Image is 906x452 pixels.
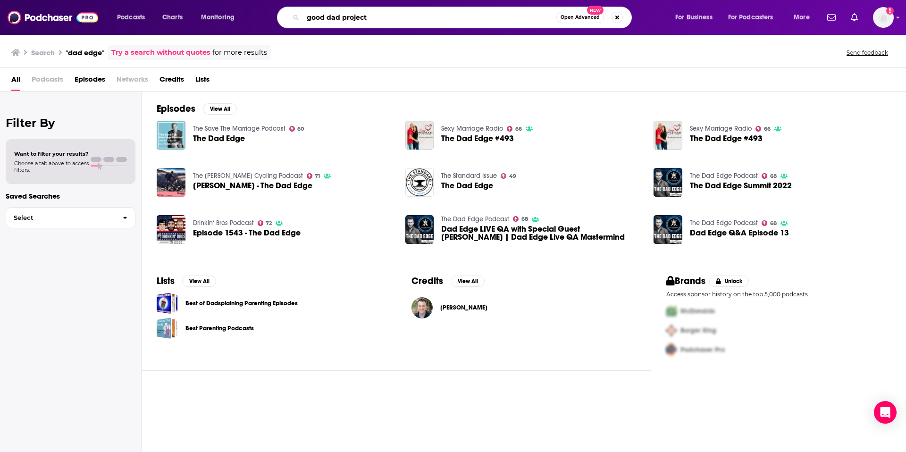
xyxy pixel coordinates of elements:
a: ListsView All [157,275,216,287]
img: Dad Edge LIVE QA with Special Guest Ethan Hagner | Dad Edge Live QA Mastermind [405,215,434,244]
input: Search podcasts, credits, & more... [303,10,556,25]
a: 68 [762,220,777,226]
span: Logged in as megcassidy [873,7,894,28]
img: The Dad Edge Summit 2022 [654,168,682,197]
svg: Add a profile image [886,7,894,15]
img: Episode 1543 - The Dad Edge [157,215,185,244]
span: 66 [764,127,771,131]
span: [PERSON_NAME] - The Dad Edge [193,182,312,190]
a: The Dad Edge #493 [441,134,514,142]
a: The Dad Edge #493 [654,121,682,150]
h2: Credits [411,275,443,287]
a: The Dad Edge Summit 2022 [690,182,792,190]
button: Open AdvancedNew [556,12,604,23]
span: New [587,6,604,15]
a: Show notifications dropdown [847,9,862,25]
span: 68 [770,174,777,178]
a: The Dad Edge Podcast [690,219,758,227]
span: Burger King [680,326,716,335]
img: Podchaser - Follow, Share and Rate Podcasts [8,8,98,26]
a: Dad Edge LIVE QA with Special Guest Ethan Hagner | Dad Edge Live QA Mastermind [441,225,642,241]
span: 68 [521,217,528,221]
div: Open Intercom Messenger [874,401,897,424]
a: 72 [258,220,272,226]
span: 49 [509,174,516,178]
a: Dad Edge Q&A Episode 13 [690,229,789,237]
a: The Dad Edge [193,134,245,142]
span: Credits [159,72,184,91]
span: Episodes [75,72,105,91]
button: open menu [787,10,822,25]
button: Show profile menu [873,7,894,28]
span: Charts [162,11,183,24]
a: 68 [513,216,528,222]
a: Lists [195,72,210,91]
a: Sexy Marriage Radio [690,125,752,133]
a: Larry Hagner [440,304,487,311]
a: The Roadman Cycling Podcast [193,172,303,180]
button: View All [451,276,485,287]
button: open menu [110,10,157,25]
img: The Dad Edge [157,121,185,150]
a: The Dad Edge Podcast [441,215,509,223]
span: Networks [117,72,148,91]
button: open menu [722,10,787,25]
h2: Lists [157,275,175,287]
span: Choose a tab above to access filters. [14,160,89,173]
span: 66 [515,127,522,131]
h3: Search [31,48,55,57]
span: 60 [297,127,304,131]
h2: Episodes [157,103,195,115]
span: Monitoring [201,11,235,24]
a: 66 [507,126,522,132]
a: The Dad Edge Podcast [690,172,758,180]
a: Best Parenting Podcasts [185,323,254,334]
img: The Dad Edge #493 [405,121,434,150]
img: Third Pro Logo [663,340,680,360]
a: Show notifications dropdown [823,9,839,25]
a: Episode 1543 - The Dad Edge [193,229,301,237]
a: 60 [289,126,304,132]
span: 72 [266,221,272,226]
a: All [11,72,20,91]
button: open menu [669,10,724,25]
span: Best Parenting Podcasts [157,318,178,339]
span: Want to filter your results? [14,151,89,157]
a: Best of Dadsplaining Parenting Episodes [157,293,178,314]
a: Sexy Marriage Radio [441,125,503,133]
span: [PERSON_NAME] [440,304,487,311]
span: Dad Edge LIVE QA with Special Guest [PERSON_NAME] | Dad Edge Live QA Mastermind [441,225,642,241]
a: 68 [762,173,777,179]
span: Podcasts [117,11,145,24]
a: The Dad Edge [441,182,493,190]
a: The Save The Marriage Podcast [193,125,285,133]
h3: "dad edge" [66,48,104,57]
span: 68 [770,221,777,226]
p: Saved Searches [6,192,135,201]
button: View All [203,103,237,115]
a: Drinkin‘ Bros Podcast [193,219,254,227]
button: Unlock [709,276,749,287]
a: EpisodesView All [157,103,237,115]
img: Dad Edge Q&A Episode 13 [654,215,682,244]
a: The Dad Edge #493 [690,134,763,142]
span: for more results [212,47,267,58]
span: 71 [315,174,320,178]
img: Larry Hagner [411,297,433,318]
a: CreditsView All [411,275,485,287]
span: More [794,11,810,24]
